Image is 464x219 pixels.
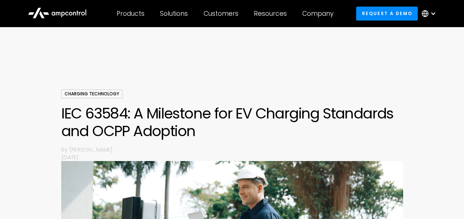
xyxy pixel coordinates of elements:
[61,153,403,161] p: [DATE]
[356,7,418,20] a: Request a demo
[204,10,238,18] div: Customers
[61,146,69,153] p: By
[302,10,333,18] div: Company
[160,10,188,18] div: Solutions
[61,105,403,140] h1: IEC 63584: A Milestone for EV Charging Standards and OCPP Adoption
[61,90,123,98] div: Charging Technology
[117,10,145,18] div: Products
[69,146,403,153] p: [PERSON_NAME]
[254,10,287,18] div: Resources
